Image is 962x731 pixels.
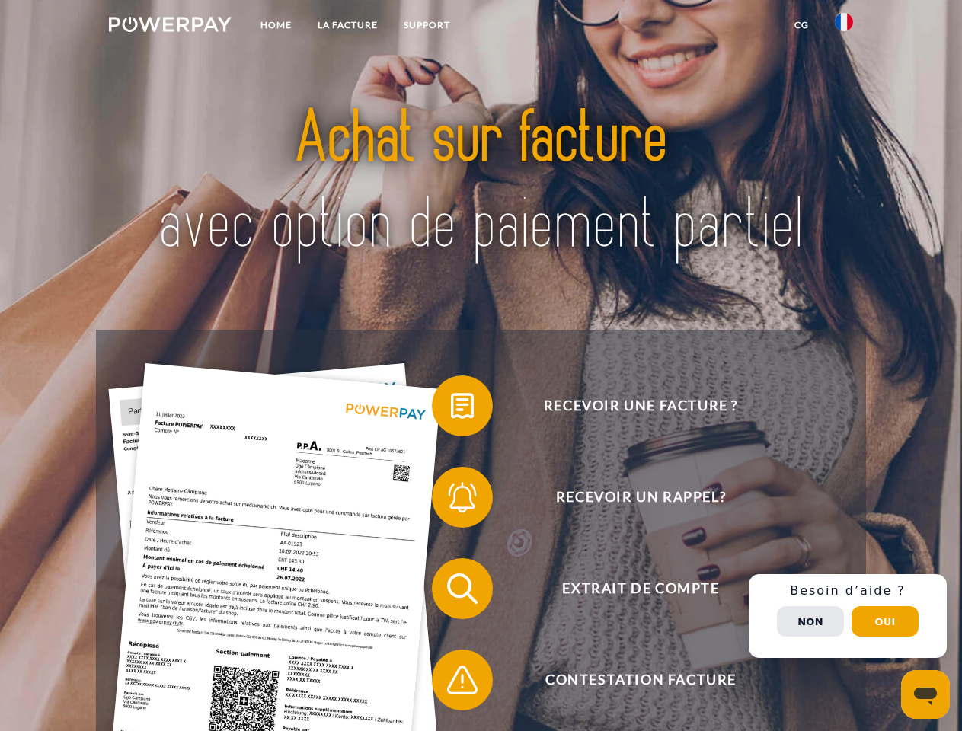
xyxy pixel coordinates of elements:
img: logo-powerpay-white.svg [109,17,232,32]
span: Extrait de compte [454,558,827,619]
button: Non [777,606,844,637]
a: CG [781,11,822,39]
button: Recevoir un rappel? [432,467,828,528]
h3: Besoin d’aide ? [758,583,938,599]
button: Oui [852,606,919,637]
button: Contestation Facture [432,650,828,710]
a: Support [391,11,463,39]
img: fr [835,13,853,31]
img: qb_bill.svg [443,387,481,425]
a: LA FACTURE [305,11,391,39]
div: Schnellhilfe [749,574,947,658]
iframe: Bouton de lancement de la fenêtre de messagerie [901,670,950,719]
img: qb_bell.svg [443,478,481,516]
a: Home [248,11,305,39]
span: Contestation Facture [454,650,827,710]
button: Recevoir une facture ? [432,375,828,436]
img: qb_search.svg [443,570,481,608]
img: title-powerpay_fr.svg [145,73,817,292]
span: Recevoir une facture ? [454,375,827,436]
img: qb_warning.svg [443,661,481,699]
button: Extrait de compte [432,558,828,619]
span: Recevoir un rappel? [454,467,827,528]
